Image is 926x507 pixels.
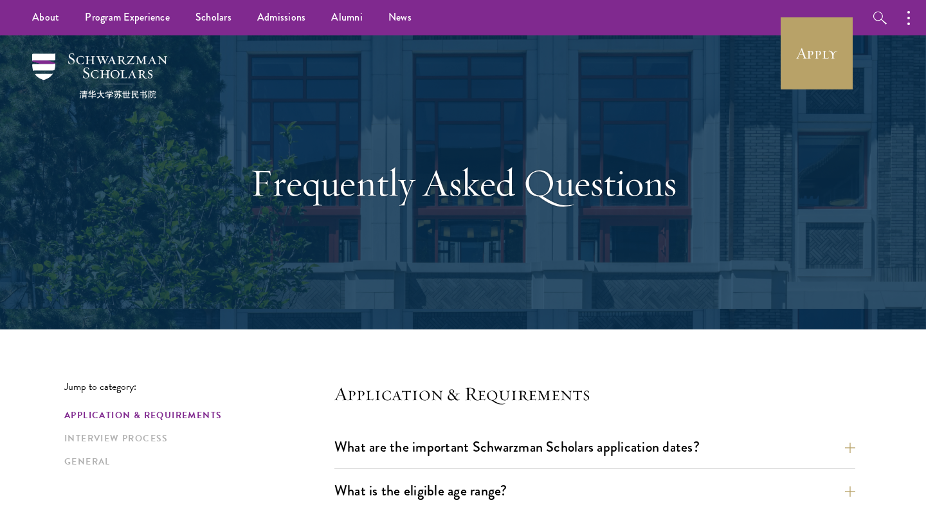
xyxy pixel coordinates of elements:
a: General [64,455,327,468]
a: Application & Requirements [64,409,327,422]
a: Apply [781,17,853,89]
a: Interview Process [64,432,327,445]
button: What is the eligible age range? [334,476,855,505]
h1: Frequently Asked Questions [241,160,685,206]
p: Jump to category: [64,381,334,392]
button: What are the important Schwarzman Scholars application dates? [334,432,855,461]
img: Schwarzman Scholars [32,53,167,98]
h4: Application & Requirements [334,381,855,407]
